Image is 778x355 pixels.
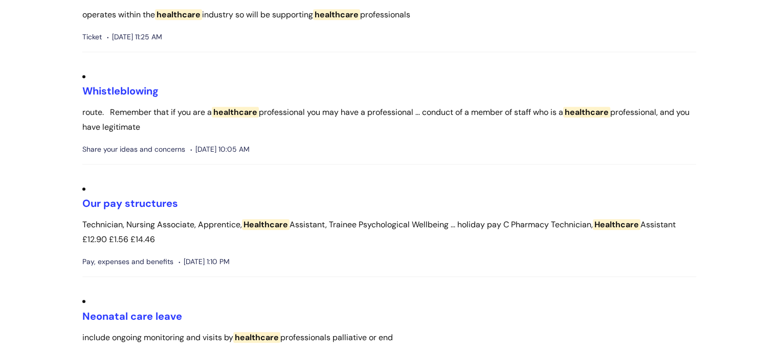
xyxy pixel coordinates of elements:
a: Neonatal care leave [82,310,182,323]
span: Healthcare [593,219,640,230]
span: healthcare [313,9,360,20]
span: healthcare [233,332,280,343]
p: Technician, Nursing Associate, Apprentice, Assistant, Trainee Psychological Wellbeing ... holiday... [82,218,696,247]
span: Healthcare [242,219,290,230]
p: route. Remember that if you are a professional you may have a professional ... conduct of a membe... [82,105,696,135]
p: include ongoing monitoring and visits by professionals palliative or end [82,330,696,345]
span: [DATE] 1:10 PM [179,255,230,268]
a: Whistleblowing [82,84,159,98]
span: healthcare [212,107,259,117]
span: [DATE] 11:25 AM [107,31,162,43]
span: Share your ideas and concerns [82,143,185,156]
span: Ticket [82,31,102,43]
span: [DATE] 10:05 AM [190,143,250,156]
span: healthcare [155,9,202,20]
span: Pay, expenses and benefits [82,255,173,268]
a: Our pay structures [82,197,178,210]
span: healthcare [563,107,610,117]
p: operates within the industry so will be supporting professionals [82,8,696,22]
